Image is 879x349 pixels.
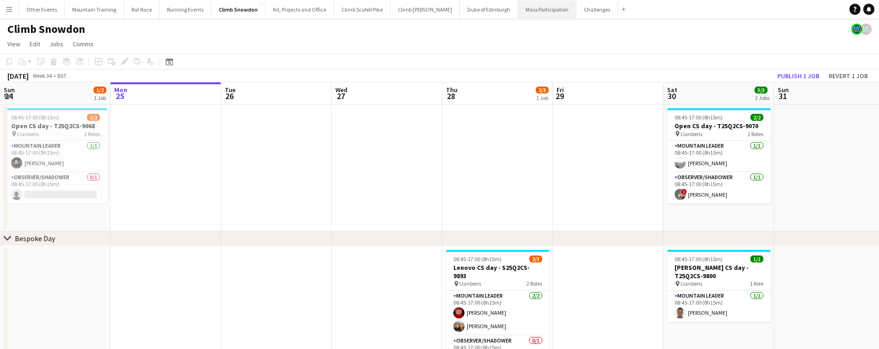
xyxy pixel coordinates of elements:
[750,256,763,262] span: 1/1
[667,172,771,204] app-card-role: Observer/Shadower1/108:45-17:00 (8h15m)![PERSON_NAME]
[84,131,100,137] span: 2 Roles
[4,172,107,204] app-card-role: Observer/Shadower0/108:45-17:00 (8h15m)
[335,86,347,94] span: Wed
[460,0,518,19] button: Duke of Edinburgh
[667,250,771,322] app-job-card: 08:45-17:00 (8h15m)1/1[PERSON_NAME] CS day - T25Q2CS-9800 Llanberis1 RoleMountain Leader1/108:45-...
[445,91,458,101] span: 28
[4,86,15,94] span: Sun
[675,114,723,121] span: 08:45-17:00 (8h15m)
[390,0,460,19] button: Climb [PERSON_NAME]
[334,0,390,19] button: Climb Scafell Pike
[446,291,550,336] app-card-role: Mountain Leader2/208:45-17:00 (8h15m)[PERSON_NAME][PERSON_NAME]
[825,70,872,82] button: Revert 1 job
[4,141,107,172] app-card-role: Mountain Leader1/108:45-17:00 (8h15m)[PERSON_NAME]
[681,280,702,287] span: Llanberis
[57,72,67,79] div: BST
[7,22,85,36] h1: Climb Snowdon
[73,40,93,48] span: Comms
[17,131,39,137] span: Llanberis
[4,108,107,204] app-job-card: 08:45-17:00 (8h15m)1/2Open CS day - T25Q2CS-9068 Llanberis2 RolesMountain Leader1/108:45-17:00 (8...
[4,122,107,130] h3: Open CS day - T25Q2CS-9068
[4,38,24,50] a: View
[681,131,702,137] span: Llanberis
[675,256,723,262] span: 08:45-17:00 (8h15m)
[755,94,769,101] div: 2 Jobs
[7,40,20,48] span: View
[334,91,347,101] span: 27
[778,86,789,94] span: Sun
[114,86,127,94] span: Mon
[576,0,618,19] button: Challenges
[776,91,789,101] span: 31
[446,263,550,280] h3: Lenovo CS day - S25Q2CS-9893
[529,256,542,262] span: 2/3
[667,108,771,204] app-job-card: 08:45-17:00 (8h15m)2/2Open CS day - T25Q2CS-9070 Llanberis2 RolesMountain Leader1/108:45-17:00 (8...
[31,72,54,79] span: Week 34
[160,0,211,19] button: Running Events
[94,94,106,101] div: 1 Job
[750,280,763,287] span: 1 Role
[555,91,564,101] span: 29
[446,86,458,94] span: Thu
[266,0,334,19] button: Kit, Projects and Office
[748,131,763,137] span: 2 Roles
[755,87,768,93] span: 3/3
[459,280,481,287] span: Llanberis
[557,86,564,94] span: Fri
[851,24,862,35] app-user-avatar: Staff RAW Adventures
[46,38,67,50] a: Jobs
[211,0,266,19] button: Climb Snowdon
[50,40,63,48] span: Jobs
[93,87,106,93] span: 1/2
[536,94,548,101] div: 1 Job
[681,189,687,194] span: !
[124,0,160,19] button: Rat Race
[860,24,872,35] app-user-avatar: Staff RAW Adventures
[225,86,235,94] span: Tue
[666,91,677,101] span: 30
[30,40,40,48] span: Edit
[667,86,677,94] span: Sat
[750,114,763,121] span: 2/2
[7,71,29,81] div: [DATE]
[526,280,542,287] span: 2 Roles
[19,0,65,19] button: Other Events
[223,91,235,101] span: 26
[26,38,44,50] a: Edit
[15,234,55,243] div: Bespoke Day
[667,263,771,280] h3: [PERSON_NAME] CS day - T25Q2CS-9800
[667,122,771,130] h3: Open CS day - T25Q2CS-9070
[667,291,771,322] app-card-role: Mountain Leader1/108:45-17:00 (8h15m)[PERSON_NAME]
[518,0,576,19] button: Mass Participation
[69,38,97,50] a: Comms
[453,256,501,262] span: 08:45-17:00 (8h15m)
[774,70,823,82] button: Publish 1 job
[536,87,549,93] span: 2/3
[2,91,15,101] span: 24
[65,0,124,19] button: Mountain Training
[113,91,127,101] span: 25
[87,114,100,121] span: 1/2
[11,114,59,121] span: 08:45-17:00 (8h15m)
[667,141,771,172] app-card-role: Mountain Leader1/108:45-17:00 (8h15m)[PERSON_NAME]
